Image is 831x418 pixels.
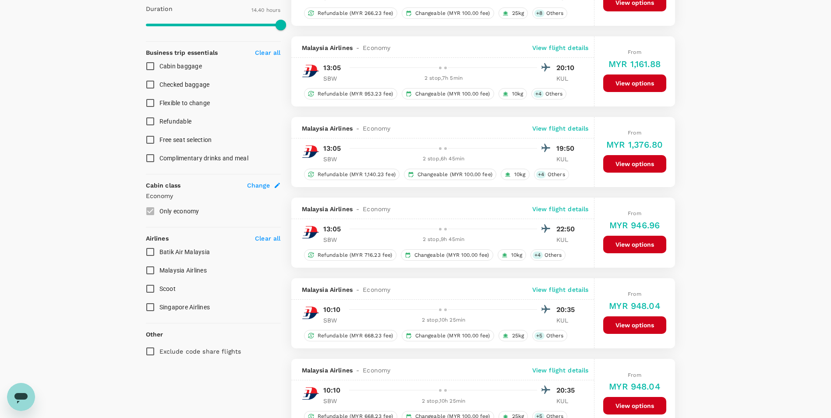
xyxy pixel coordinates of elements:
[323,397,345,405] p: SBW
[541,252,566,259] span: Others
[412,10,494,17] span: Changeable (MYR 100.00 fee)
[543,10,567,17] span: Others
[146,330,163,339] p: Other
[402,7,494,19] div: Changeable (MYR 100.00 fee)
[402,88,494,99] div: Changeable (MYR 100.00 fee)
[314,90,397,98] span: Refundable (MYR 953.23 fee)
[532,7,567,19] div: +8Others
[499,7,528,19] div: 25kg
[304,249,396,261] div: Refundable (MYR 716.23 fee)
[314,332,397,340] span: Refundable (MYR 668.23 fee)
[556,74,578,83] p: KUL
[556,224,578,234] p: 22:50
[302,143,319,160] img: MH
[323,385,341,396] p: 10:10
[534,169,569,180] div: +4Others
[146,182,181,189] strong: Cabin class
[363,205,390,213] span: Economy
[255,234,280,243] p: Clear all
[609,379,660,393] h6: MYR 948.04
[509,90,527,98] span: 10kg
[412,90,494,98] span: Changeable (MYR 100.00 fee)
[532,124,589,133] p: View flight details
[302,62,319,80] img: MH
[323,235,345,244] p: SBW
[353,124,363,133] span: -
[159,136,212,143] span: Free seat selection
[628,210,641,216] span: From
[414,171,496,178] span: Changeable (MYR 100.00 fee)
[350,316,537,325] div: 2 stop , 10h 25min
[323,63,341,73] p: 13:05
[609,299,660,313] h6: MYR 948.04
[304,330,397,341] div: Refundable (MYR 668.23 fee)
[533,252,542,259] span: + 4
[302,124,353,133] span: Malaysia Airlines
[7,383,35,411] iframe: Button to launch messaging window
[255,48,280,57] p: Clear all
[603,155,666,173] button: View options
[350,235,537,244] div: 2 stop , 9h 45min
[159,81,210,88] span: Checked baggage
[302,385,319,402] img: MH
[302,285,353,294] span: Malaysia Airlines
[628,291,641,297] span: From
[159,285,176,292] span: Scoot
[353,43,363,52] span: -
[146,4,173,13] p: Duration
[251,7,281,13] span: 14.40 hours
[314,252,396,259] span: Refundable (MYR 716.23 fee)
[556,235,578,244] p: KUL
[543,332,567,340] span: Others
[323,143,341,154] p: 13:05
[350,397,537,406] div: 2 stop , 10h 25min
[532,205,589,213] p: View flight details
[353,366,363,375] span: -
[412,332,494,340] span: Changeable (MYR 100.00 fee)
[628,372,641,378] span: From
[302,205,353,213] span: Malaysia Airlines
[159,118,192,125] span: Refundable
[402,330,494,341] div: Changeable (MYR 100.00 fee)
[501,169,530,180] div: 10kg
[159,208,199,215] span: Only economy
[509,332,528,340] span: 25kg
[556,316,578,325] p: KUL
[556,305,578,315] p: 20:35
[353,285,363,294] span: -
[603,316,666,334] button: View options
[159,155,248,162] span: Complimentary drinks and meal
[304,169,400,180] div: Refundable (MYR 1,140.23 fee)
[302,366,353,375] span: Malaysia Airlines
[363,366,390,375] span: Economy
[363,43,390,52] span: Economy
[411,252,493,259] span: Changeable (MYR 100.00 fee)
[511,171,529,178] span: 10kg
[323,316,345,325] p: SBW
[159,99,210,106] span: Flexible to change
[532,285,589,294] p: View flight details
[508,252,526,259] span: 10kg
[304,7,397,19] div: Refundable (MYR 266.23 fee)
[509,10,528,17] span: 25kg
[323,224,341,234] p: 13:05
[323,305,341,315] p: 10:10
[628,130,641,136] span: From
[302,43,353,52] span: Malaysia Airlines
[534,332,544,340] span: + 5
[499,88,527,99] div: 10kg
[247,181,270,190] span: Change
[404,169,496,180] div: Changeable (MYR 100.00 fee)
[608,57,661,71] h6: MYR 1,161.88
[532,330,567,341] div: +5Others
[314,10,397,17] span: Refundable (MYR 266.23 fee)
[314,171,399,178] span: Refundable (MYR 1,140.23 fee)
[353,205,363,213] span: -
[323,155,345,163] p: SBW
[532,366,589,375] p: View flight details
[534,90,543,98] span: + 4
[363,285,390,294] span: Economy
[159,63,202,70] span: Cabin baggage
[401,249,493,261] div: Changeable (MYR 100.00 fee)
[534,10,544,17] span: + 8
